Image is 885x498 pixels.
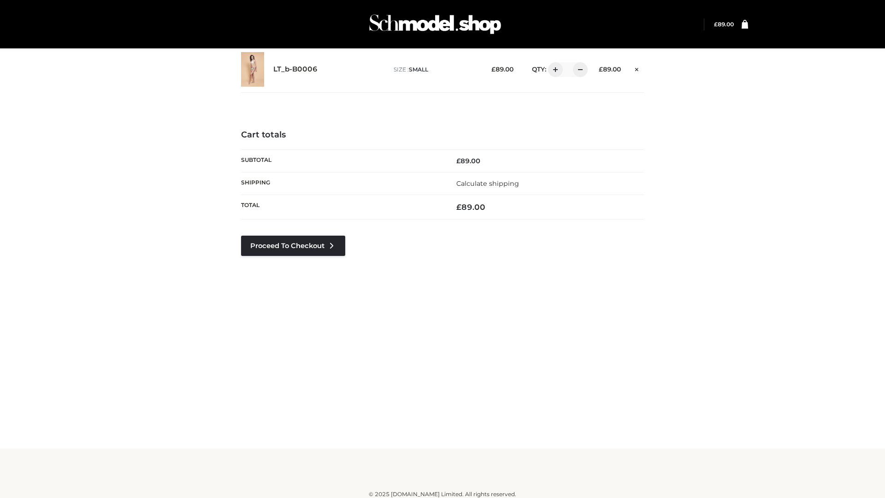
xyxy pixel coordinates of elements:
a: Calculate shipping [456,179,519,188]
span: £ [491,65,496,73]
a: Remove this item [630,62,644,74]
th: Subtotal [241,149,442,172]
img: LT_b-B0006 - SMALL [241,52,264,87]
bdi: 89.00 [456,157,480,165]
span: £ [599,65,603,73]
p: size : [394,65,477,74]
span: £ [456,202,461,212]
th: Shipping [241,172,442,195]
bdi: 89.00 [491,65,513,73]
h4: Cart totals [241,130,644,140]
span: SMALL [409,66,428,73]
bdi: 89.00 [599,65,621,73]
th: Total [241,195,442,219]
a: LT_b-B0006 [273,65,318,74]
bdi: 89.00 [714,21,734,28]
span: £ [456,157,460,165]
a: Proceed to Checkout [241,236,345,256]
a: £89.00 [714,21,734,28]
div: QTY: [523,62,584,77]
bdi: 89.00 [456,202,485,212]
img: Schmodel Admin 964 [366,6,504,42]
span: £ [714,21,718,28]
